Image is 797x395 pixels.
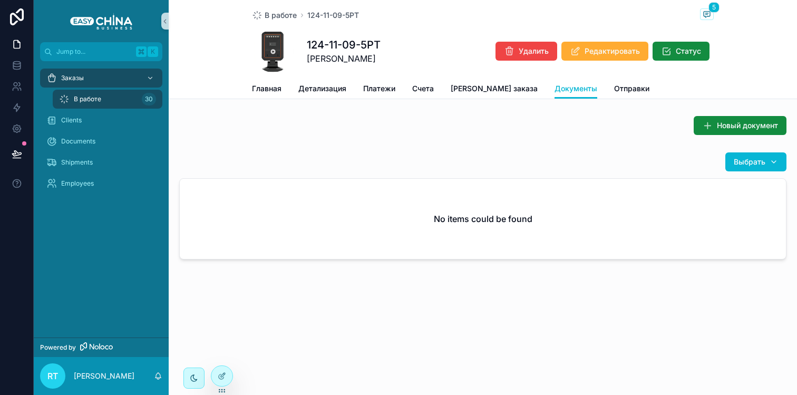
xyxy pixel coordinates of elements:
[142,93,156,105] div: 30
[451,83,538,94] span: [PERSON_NAME] заказа
[61,158,93,167] span: Shipments
[363,79,395,100] a: Платежи
[34,61,169,207] div: scrollable content
[40,153,162,172] a: Shipments
[307,52,381,65] span: [PERSON_NAME]
[495,42,557,61] button: Удалить
[717,120,778,131] span: Новый документ
[252,83,281,94] span: Главная
[252,79,281,100] a: Главная
[40,132,162,151] a: Documents
[53,90,162,109] a: В работе30
[307,37,381,52] h1: 124-11-09-5РТ
[653,42,709,61] button: Статус
[61,116,82,124] span: Clients
[298,83,346,94] span: Детализация
[725,152,786,171] button: Выбрать
[434,213,532,225] h2: No items could be found
[708,2,720,13] span: 5
[252,10,297,21] a: В работе
[734,157,765,167] span: Выбрать
[561,42,648,61] button: Редактировать
[61,137,95,146] span: Documents
[614,79,649,100] a: Отправки
[519,46,549,56] span: Удалить
[70,13,132,30] img: App logo
[307,10,359,21] a: 124-11-09-5РТ
[265,10,297,21] span: В работе
[40,42,162,61] button: Jump to...K
[40,174,162,193] a: Employees
[298,79,346,100] a: Детализация
[61,74,84,82] span: Заказы
[555,83,597,94] span: Документы
[149,47,157,56] span: K
[363,83,395,94] span: Платежи
[585,46,640,56] span: Редактировать
[555,79,597,99] a: Документы
[40,343,76,352] span: Powered by
[74,95,101,103] span: В работе
[61,179,94,188] span: Employees
[34,338,169,357] a: Powered by
[74,371,134,381] p: [PERSON_NAME]
[40,69,162,88] a: Заказы
[451,79,538,100] a: [PERSON_NAME] заказа
[614,83,649,94] span: Отправки
[694,116,786,135] button: Новый документ
[56,47,132,56] span: Jump to...
[412,83,434,94] span: Счета
[47,370,58,382] span: RT
[676,46,701,56] span: Статус
[700,8,714,22] button: 5
[40,111,162,130] a: Clients
[412,79,434,100] a: Счета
